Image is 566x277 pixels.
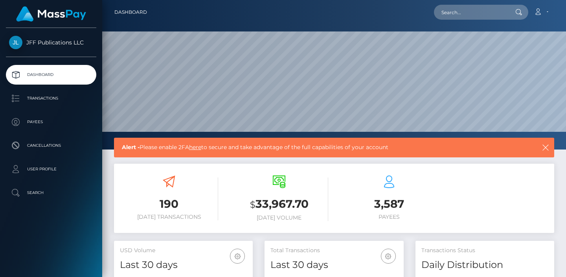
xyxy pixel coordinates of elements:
[6,39,96,46] span: JFF Publications LLC
[9,163,93,175] p: User Profile
[270,247,397,255] h5: Total Transactions
[9,69,93,81] p: Dashboard
[250,199,255,210] small: $
[6,136,96,155] a: Cancellations
[434,5,508,20] input: Search...
[6,65,96,85] a: Dashboard
[122,143,500,151] span: Please enable 2FA to secure and take advantage of the full capabilities of your account
[230,214,328,221] h6: [DATE] Volume
[9,187,93,199] p: Search
[340,214,438,220] h6: Payees
[9,36,22,49] img: JFF Publications LLC
[122,144,140,151] b: Alert -
[114,4,147,20] a: Dashboard
[9,140,93,151] p: Cancellations
[421,247,548,255] h5: Transactions Status
[9,116,93,128] p: Payees
[6,159,96,179] a: User Profile
[6,89,96,108] a: Transactions
[120,214,218,220] h6: [DATE] Transactions
[9,92,93,104] p: Transactions
[270,258,397,272] h4: Last 30 days
[189,144,201,151] a: here
[421,258,548,272] h4: Daily Distribution
[230,196,328,212] h3: 33,967.70
[120,247,247,255] h5: USD Volume
[120,258,247,272] h4: Last 30 days
[16,6,86,22] img: MassPay Logo
[6,112,96,132] a: Payees
[6,183,96,203] a: Search
[120,196,218,212] h3: 190
[340,196,438,212] h3: 3,587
